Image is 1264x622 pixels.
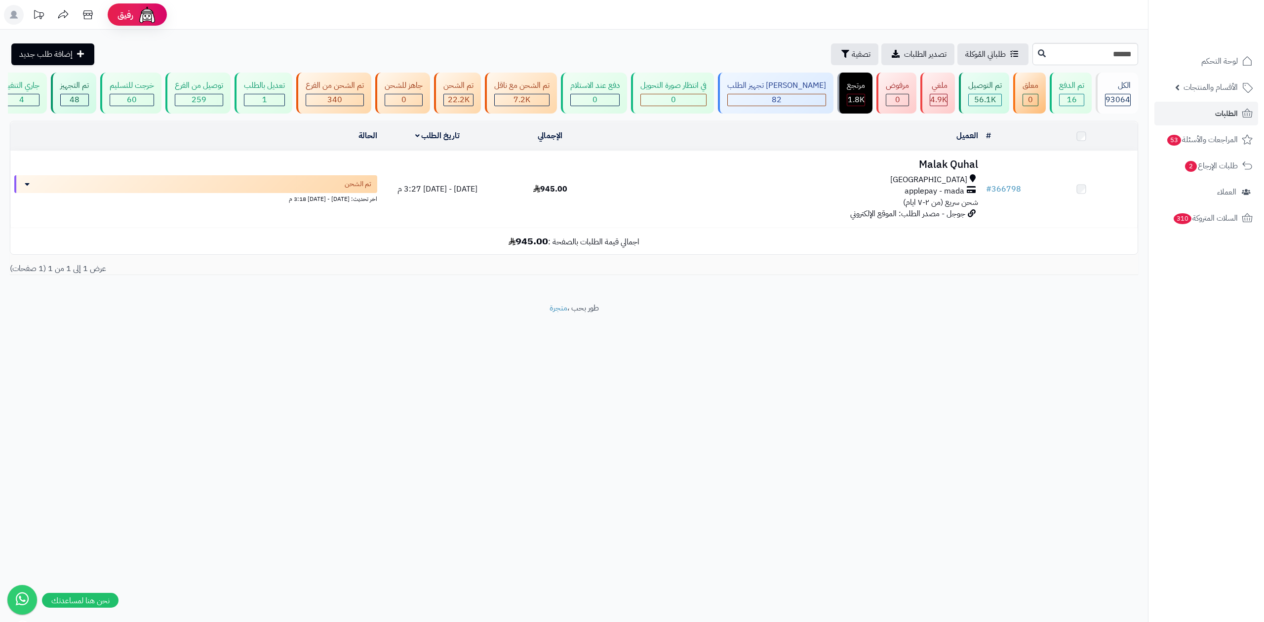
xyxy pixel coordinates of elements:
[10,228,1138,254] td: اجمالي قيمة الطلبات بالصفحة :
[847,94,865,106] div: 1766
[1154,102,1258,125] a: الطلبات
[831,43,878,65] button: تصفية
[1217,185,1236,199] span: العملاء
[1059,80,1084,91] div: تم الدفع
[1048,73,1094,114] a: تم الدفع 16
[513,94,530,106] span: 7.2K
[1184,80,1238,94] span: الأقسام والمنتجات
[110,80,154,91] div: خرجت للتسليم
[968,80,1002,91] div: تم التوصيل
[358,130,377,142] a: الحالة
[1166,133,1238,147] span: المراجعات والأسئلة
[835,73,874,114] a: مرتجع 1.8K
[444,94,473,106] div: 22231
[886,94,908,106] div: 0
[3,80,39,91] div: جاري التنفيذ
[49,73,98,114] a: تم التجهيز 48
[1201,54,1238,68] span: لوحة التحكم
[448,94,470,106] span: 22.2K
[918,73,957,114] a: ملغي 4.9K
[127,94,137,106] span: 60
[1094,73,1140,114] a: الكل93064
[373,73,432,114] a: جاهز للشحن 0
[1067,94,1077,106] span: 16
[974,94,996,106] span: 56.1K
[415,130,460,142] a: تاريخ الطلب
[14,193,377,203] div: اخر تحديث: [DATE] - [DATE] 3:18 م
[19,94,24,106] span: 4
[11,43,94,65] a: إضافة طلب جديد
[2,263,574,274] div: عرض 1 إلى 1 من 1 (1 صفحات)
[641,94,706,106] div: 0
[640,80,707,91] div: في انتظار صورة التحويل
[4,94,39,106] div: 4
[772,94,782,106] span: 82
[244,94,284,106] div: 1
[1060,94,1084,106] div: 16
[629,73,716,114] a: في انتظار صورة التحويل 0
[509,233,548,248] b: 945.00
[903,196,978,208] span: شحن سريع (من ٢-٧ ايام)
[385,80,423,91] div: جاهز للشحن
[592,94,597,106] span: 0
[930,94,947,106] span: 4.9K
[401,94,406,106] span: 0
[1105,80,1131,91] div: الكل
[1197,18,1255,39] img: logo-2.png
[881,43,954,65] a: تصدير الطلبات
[559,73,629,114] a: دفع عند الاستلام 0
[19,48,73,60] span: إضافة طلب جديد
[716,73,835,114] a: [PERSON_NAME] تجهيز الطلب 82
[1185,160,1197,172] span: 2
[533,183,567,195] span: 945.00
[1173,211,1238,225] span: السلات المتروكة
[727,80,826,91] div: [PERSON_NAME] تجهيز الطلب
[930,80,948,91] div: ملغي
[233,73,294,114] a: تعديل بالطلب 1
[610,159,978,170] h3: Malak Quhal
[538,130,562,142] a: الإجمالي
[345,179,371,189] span: تم الشحن
[1215,107,1238,120] span: الطلبات
[192,94,206,106] span: 259
[98,73,163,114] a: خرجت للتسليم 60
[1154,180,1258,204] a: العملاء
[494,80,550,91] div: تم الشحن مع ناقل
[1154,206,1258,230] a: السلات المتروكة310
[874,73,918,114] a: مرفوض 0
[110,94,154,106] div: 60
[957,73,1011,114] a: تم التوصيل 56.1K
[886,80,909,91] div: مرفوض
[905,186,964,197] span: applepay - mada
[327,94,342,106] span: 340
[175,94,223,106] div: 259
[60,80,89,91] div: تم التجهيز
[986,183,991,195] span: #
[61,94,88,106] div: 48
[570,80,620,91] div: دفع عند الاستلام
[244,80,285,91] div: تعديل بالطلب
[1011,73,1048,114] a: معلق 0
[847,80,865,91] div: مرتجع
[728,94,826,106] div: 82
[1154,49,1258,73] a: لوحة التحكم
[385,94,422,106] div: 0
[163,73,233,114] a: توصيل من الفرع 259
[483,73,559,114] a: تم الشحن مع ناقل 7.2K
[1023,94,1038,106] div: 0
[550,302,567,314] a: متجرة
[175,80,223,91] div: توصيل من الفرع
[262,94,267,106] span: 1
[986,183,1021,195] a: #366798
[432,73,483,114] a: تم الشحن 22.2K
[70,94,79,106] span: 48
[1173,213,1192,224] span: 310
[890,174,967,186] span: [GEOGRAPHIC_DATA]
[852,48,870,60] span: تصفية
[848,94,865,106] span: 1.8K
[1167,134,1182,146] span: 53
[965,48,1006,60] span: طلباتي المُوكلة
[118,9,133,21] span: رفيق
[904,48,947,60] span: تصدير الطلبات
[1154,154,1258,178] a: طلبات الإرجاع2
